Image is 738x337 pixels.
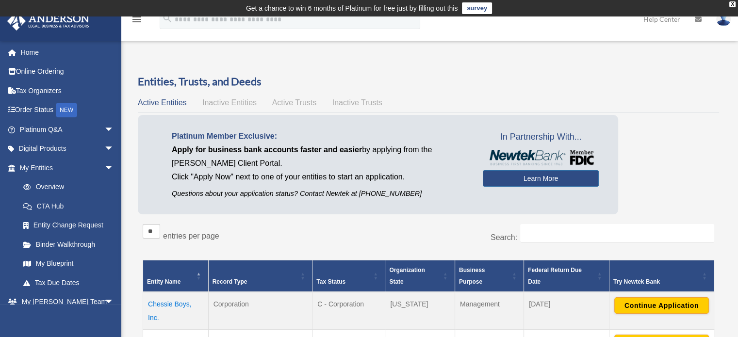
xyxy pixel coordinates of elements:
[455,292,524,330] td: Management
[56,103,77,117] div: NEW
[138,98,186,107] span: Active Entities
[14,216,124,235] a: Entity Change Request
[138,74,719,89] h3: Entities, Trusts, and Deeds
[385,292,455,330] td: [US_STATE]
[172,170,468,184] p: Click "Apply Now" next to one of your entities to start an application.
[14,273,124,292] a: Tax Due Dates
[483,170,599,187] a: Learn More
[104,120,124,140] span: arrow_drop_down
[163,232,219,240] label: entries per page
[272,98,317,107] span: Active Trusts
[104,139,124,159] span: arrow_drop_down
[143,260,209,292] th: Entity Name: Activate to invert sorting
[172,129,468,143] p: Platinum Member Exclusive:
[716,12,731,26] img: User Pic
[7,139,129,159] a: Digital Productsarrow_drop_down
[208,260,312,292] th: Record Type: Activate to sort
[455,260,524,292] th: Business Purpose: Activate to sort
[131,17,143,25] a: menu
[524,292,609,330] td: [DATE]
[729,1,736,7] div: close
[385,260,455,292] th: Organization State: Activate to sort
[14,254,124,273] a: My Blueprint
[246,2,458,14] div: Get a chance to win 6 months of Platinum for free just by filling out this
[613,276,699,288] div: Try Newtek Bank
[147,278,180,285] span: Entity Name
[172,143,468,170] p: by applying from the [PERSON_NAME] Client Portal.
[488,150,594,165] img: NewtekBankLogoSM.png
[14,177,119,197] a: Overview
[7,158,124,177] a: My Entitiesarrow_drop_down
[7,43,129,62] a: Home
[202,98,257,107] span: Inactive Entities
[143,292,209,330] td: Chessie Boys, Inc.
[208,292,312,330] td: Corporation
[7,100,129,120] a: Order StatusNEW
[528,267,582,285] span: Federal Return Due Date
[312,260,385,292] th: Tax Status: Activate to sort
[462,2,492,14] a: survey
[7,81,129,100] a: Tax Organizers
[172,188,468,200] p: Questions about your application status? Contact Newtek at [PHONE_NUMBER]
[104,158,124,178] span: arrow_drop_down
[172,145,362,154] span: Apply for business bank accounts faster and easier
[312,292,385,330] td: C - Corporation
[524,260,609,292] th: Federal Return Due Date: Activate to sort
[483,129,599,145] span: In Partnership With...
[4,12,92,31] img: Anderson Advisors Platinum Portal
[131,14,143,25] i: menu
[332,98,382,107] span: Inactive Trusts
[609,260,714,292] th: Try Newtek Bank : Activate to sort
[14,235,124,254] a: Binder Walkthrough
[7,292,129,312] a: My [PERSON_NAME] Teamarrow_drop_down
[213,278,247,285] span: Record Type
[614,297,709,314] button: Continue Application
[7,62,129,81] a: Online Ordering
[162,13,173,24] i: search
[7,120,129,139] a: Platinum Q&Aarrow_drop_down
[14,196,124,216] a: CTA Hub
[389,267,425,285] span: Organization State
[491,233,517,241] label: Search:
[459,267,485,285] span: Business Purpose
[104,292,124,312] span: arrow_drop_down
[316,278,345,285] span: Tax Status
